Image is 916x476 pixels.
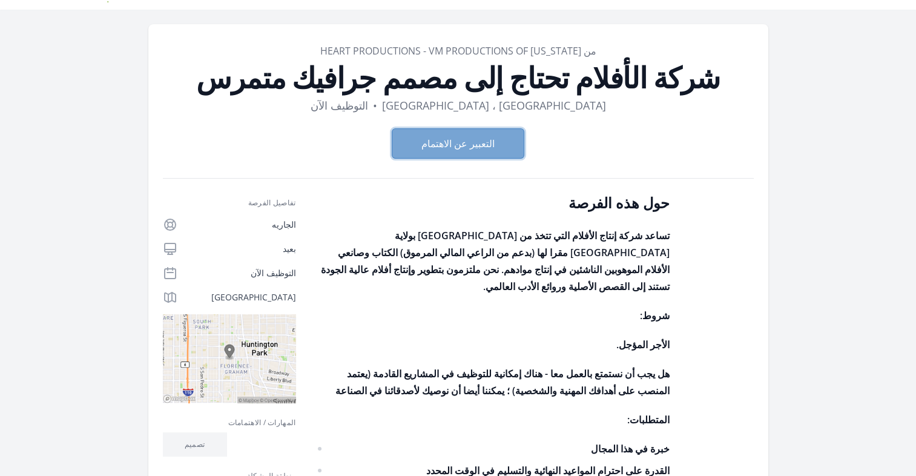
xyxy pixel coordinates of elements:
a: من Heart Productions - VM Productions of [US_STATE] [320,44,596,58]
strong: خبرة في هذا المجال [591,442,670,455]
h1: شركة الأفلام تحتاج إلى مصمم جرافيك متمرس [163,63,754,92]
h2: حول هذه الفرصة [315,193,670,213]
img: Map [163,314,296,403]
strong: هل يجب أن نستمتع بالعمل معا - هناك إمكانية للتوظيف في المشاريع القادمة (يعتمد المنصب على أهدافك ا... [335,367,670,397]
strong: الأجر المؤجل. [616,338,670,351]
button: التعبير عن الاهتمام [392,128,524,159]
strong: تساعد شركة إنتاج الأفلام التي تتخذ من [GEOGRAPHIC_DATA] بولاية [GEOGRAPHIC_DATA] مقرا لها (بدعم م... [321,229,670,293]
strong: شروط: [640,309,670,322]
p: التوظيف الآن [185,267,296,279]
p: بعيد [185,243,296,255]
p: [GEOGRAPHIC_DATA] [185,291,296,303]
p: الجاريه [185,219,296,231]
dd: [GEOGRAPHIC_DATA] ، [GEOGRAPHIC_DATA] [382,97,606,114]
dd: التوظيف الآن [311,97,368,114]
strong: المتطلبات: [627,413,670,426]
li: تصميم [163,432,227,457]
h3: تفاصيل الفرصة [163,198,296,208]
div: • [373,97,377,114]
h3: المهارات / الاهتمامات [163,418,296,428]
